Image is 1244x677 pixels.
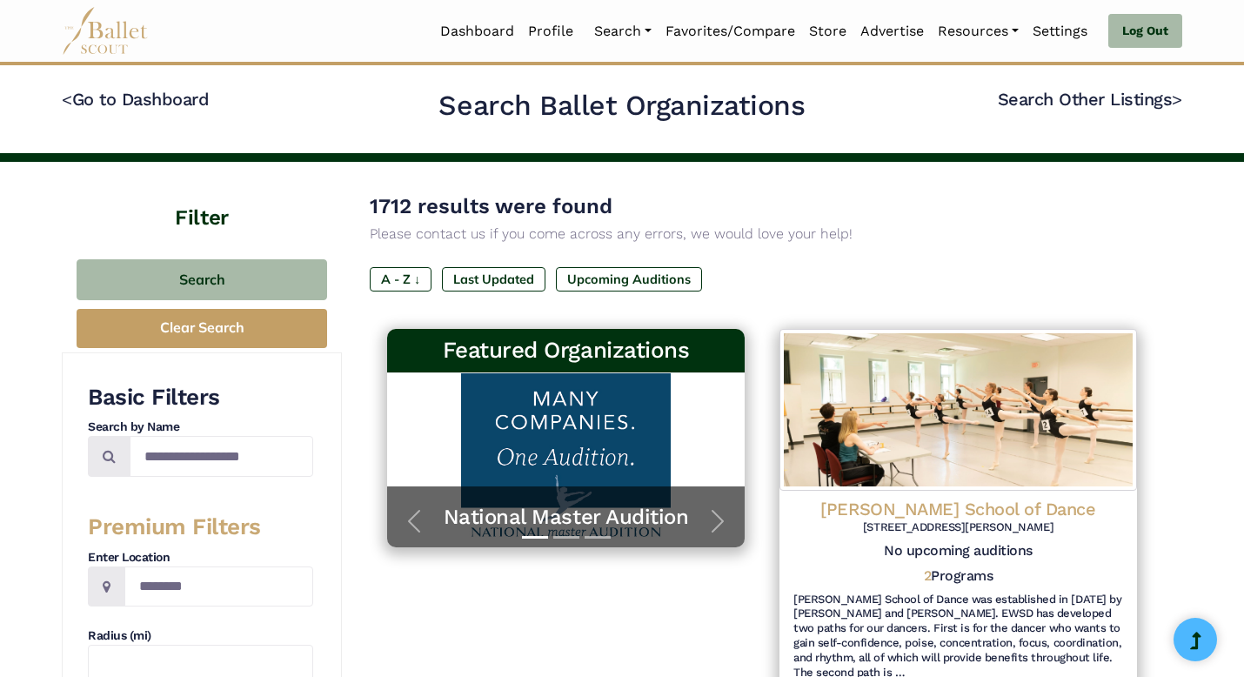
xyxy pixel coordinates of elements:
button: Slide 1 [522,527,548,547]
h4: Enter Location [88,549,313,566]
input: Search by names... [130,436,313,477]
h3: Featured Organizations [401,336,731,365]
a: Advertise [853,13,931,50]
a: Store [802,13,853,50]
span: 2 [924,567,932,584]
button: Clear Search [77,309,327,348]
label: Last Updated [442,267,545,292]
a: Log Out [1108,14,1182,49]
a: National Master Audition [405,504,727,531]
a: <Go to Dashboard [62,89,209,110]
p: Please contact us if you come across any errors, we would love your help! [370,223,1154,245]
h4: Filter [62,162,342,233]
h4: [PERSON_NAME] School of Dance [793,498,1123,520]
label: Upcoming Auditions [556,267,702,292]
h4: Search by Name [88,419,313,436]
a: Favorites/Compare [659,13,802,50]
h3: Premium Filters [88,513,313,542]
h5: No upcoming auditions [793,542,1123,560]
h2: Search Ballet Organizations [438,88,805,124]
span: 1712 results were found [370,194,612,218]
h6: [STREET_ADDRESS][PERSON_NAME] [793,520,1123,535]
h4: Radius (mi) [88,627,313,645]
a: Resources [931,13,1026,50]
h5: Programs [924,567,993,586]
button: Slide 3 [585,527,611,547]
img: Logo [779,329,1137,491]
button: Slide 2 [553,527,579,547]
code: < [62,88,72,110]
button: Search [77,259,327,300]
label: A - Z ↓ [370,267,431,292]
a: Profile [521,13,580,50]
a: Search Other Listings> [998,89,1182,110]
input: Location [124,566,313,607]
a: Dashboard [433,13,521,50]
a: Search [587,13,659,50]
a: Settings [1026,13,1094,50]
h3: Basic Filters [88,383,313,412]
code: > [1172,88,1182,110]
